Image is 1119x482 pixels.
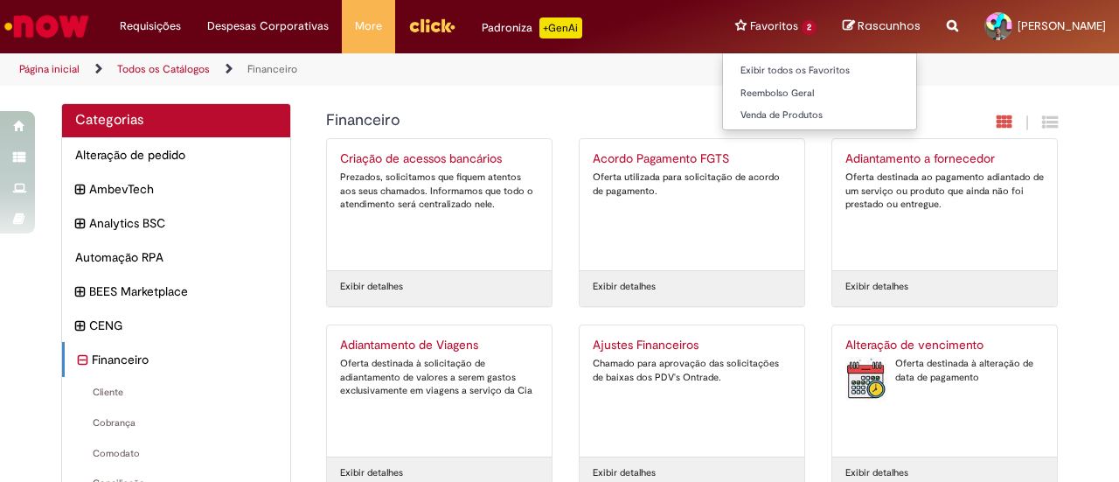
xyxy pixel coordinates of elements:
div: expandir categoria BEES Marketplace BEES Marketplace [62,274,290,309]
span: Comodato [75,447,277,461]
span: Cobrança [75,416,277,430]
i: expandir categoria BEES Marketplace [75,283,85,302]
p: +GenAi [539,17,582,38]
h1: {"description":null,"title":"Financeiro"} Categoria [326,112,869,129]
span: Alteração de pedido [75,146,277,164]
div: Chamado para aprovação das solicitações de baixas dos PDV's Ontrade. [593,357,791,384]
i: recolher categoria Financeiro [78,351,87,370]
a: Exibir todos os Favoritos [723,61,916,80]
span: More [355,17,382,35]
a: Venda de Produtos [723,106,916,125]
a: Adiantamento de Viagens Oferta destinada à solicitação de adiantamento de valores a serem gastos ... [327,325,552,457]
span: AmbevTech [89,180,277,198]
div: Oferta destinada à alteração de data de pagamento [845,357,1044,384]
img: Alteração de vencimento [845,357,886,401]
span: Financeiro [92,351,277,368]
a: Ajustes Financeiros Chamado para aprovação das solicitações de baixas dos PDV's Ontrade. [580,325,804,457]
h2: Adiantamento a fornecedor [845,152,1044,166]
span: Cliente [75,386,277,400]
i: Exibição de grade [1042,114,1058,130]
a: Todos os Catálogos [117,62,210,76]
div: Cliente [62,377,290,409]
span: Analytics BSC [89,214,277,232]
i: expandir categoria AmbevTech [75,180,85,199]
img: click_logo_yellow_360x200.png [408,12,455,38]
span: CENG [89,317,277,334]
a: Criação de acessos bancários Prezados, solicitamos que fiquem atentos aos seus chamados. Informam... [327,139,552,270]
div: Comodato [62,438,290,470]
h2: Criação de acessos bancários [340,152,539,166]
span: | [1025,113,1029,133]
i: expandir categoria CENG [75,317,85,336]
div: expandir categoria AmbevTech AmbevTech [62,171,290,206]
span: Rascunhos [858,17,921,34]
div: Prezados, solicitamos que fiquem atentos aos seus chamados. Informamos que todo o atendimento ser... [340,171,539,212]
a: Acordo Pagamento FGTS Oferta utilizada para solicitação de acordo de pagamento. [580,139,804,270]
a: Adiantamento a fornecedor Oferta destinada ao pagamento adiantado de um serviço ou produto que ai... [832,139,1057,270]
i: Exibição em cartão [997,114,1012,130]
h2: Ajustes Financeiros [593,339,791,353]
a: Exibir detalhes [593,280,656,294]
span: Automação RPA [75,248,277,266]
a: Exibir detalhes [340,280,403,294]
a: Exibir detalhes [845,466,908,480]
img: ServiceNow [2,9,92,44]
a: Alteração de vencimento Alteração de vencimento Oferta destinada à alteração de data de pagamento [832,325,1057,457]
a: Rascunhos [843,18,921,35]
i: expandir categoria Analytics BSC [75,214,85,234]
h2: Categorias [75,113,277,129]
a: Exibir detalhes [845,280,908,294]
div: Oferta utilizada para solicitação de acordo de pagamento. [593,171,791,198]
div: Padroniza [482,17,582,38]
h2: Alteração de vencimento [845,339,1044,353]
span: Favoritos [750,17,798,35]
span: [PERSON_NAME] [1018,18,1106,33]
div: expandir categoria Analytics BSC Analytics BSC [62,206,290,241]
span: 2 [802,20,817,35]
a: Exibir detalhes [593,466,656,480]
span: Despesas Corporativas [207,17,329,35]
a: Financeiro [247,62,297,76]
div: Automação RPA [62,240,290,275]
div: Oferta destinada ao pagamento adiantado de um serviço ou produto que ainda não foi prestado ou en... [845,171,1044,212]
div: Cobrança [62,408,290,439]
a: Reembolso Geral [723,84,916,103]
a: Página inicial [19,62,80,76]
div: Oferta destinada à solicitação de adiantamento de valores a serem gastos exclusivamente em viagen... [340,357,539,398]
ul: Trilhas de página [13,53,733,86]
span: BEES Marketplace [89,283,277,300]
div: Alteração de pedido [62,137,290,172]
h2: Adiantamento de Viagens [340,339,539,353]
ul: Favoritos [722,52,917,130]
span: Requisições [120,17,181,35]
a: Exibir detalhes [340,466,403,480]
div: expandir categoria CENG CENG [62,308,290,343]
div: recolher categoria Financeiro Financeiro [62,342,290,377]
h2: Acordo Pagamento FGTS [593,152,791,166]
